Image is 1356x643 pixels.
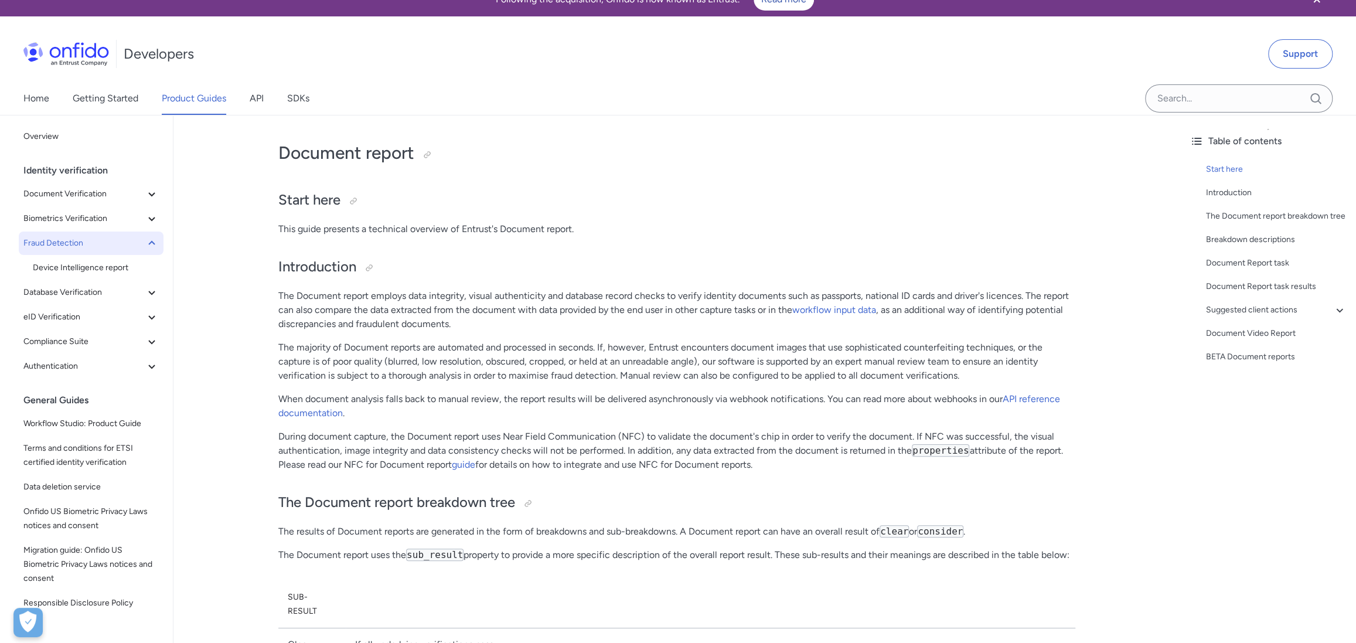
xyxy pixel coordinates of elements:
div: Table of contents [1190,134,1347,148]
a: Onfido US Biometric Privacy Laws notices and consent [19,500,163,537]
p: When document analysis falls back to manual review, the report results will be delivered asynchro... [278,392,1075,420]
a: Breakdown descriptions [1206,233,1347,247]
span: eID Verification [23,310,145,324]
span: Data deletion service [23,480,159,494]
button: Database Verification [19,281,163,304]
span: Terms and conditions for ETSI certified identity verification [23,441,159,470]
p: The Document report employs data integrity, visual authenticity and database record checks to ver... [278,289,1075,331]
a: BETA Document reports [1206,350,1347,364]
a: Document Report task [1206,256,1347,270]
a: Document Video Report [1206,326,1347,341]
p: The Document report uses the property to provide a more specific description of the overall repor... [278,548,1075,562]
code: consider [917,525,963,537]
th: Sub-result [278,581,346,628]
span: Responsible Disclosure Policy [23,596,159,610]
a: The Document report breakdown tree [1206,209,1347,223]
span: Database Verification [23,285,145,300]
a: Getting Started [73,82,138,115]
input: Onfido search input field [1145,84,1333,113]
a: Suggested client actions [1206,303,1347,317]
span: Compliance Suite [23,335,145,349]
button: Authentication [19,355,163,378]
button: Document Verification [19,182,163,206]
code: properties [912,444,969,457]
img: Onfido Logo [23,42,109,66]
a: Responsible Disclosure Policy [19,591,163,615]
button: Biometrics Verification [19,207,163,230]
span: Device Intelligence report [33,261,159,275]
code: sub_result [406,549,464,561]
h2: Start here [278,190,1075,210]
span: Fraud Detection [23,236,145,250]
a: Support [1268,39,1333,69]
span: Onfido US Biometric Privacy Laws notices and consent [23,505,159,533]
a: workflow input data [792,304,876,315]
span: Document Verification [23,187,145,201]
a: Product Guides [162,82,226,115]
a: Terms and conditions for ETSI certified identity verification [19,437,163,474]
a: Workflow Studio: Product Guide [19,412,163,436]
code: clear [880,525,909,537]
a: Device Intelligence report [28,256,163,280]
span: Workflow Studio: Product Guide [23,417,159,431]
h1: Developers [124,45,194,63]
a: SDKs [287,82,309,115]
div: Identity verification [23,159,168,182]
div: Cookie Preferences [13,608,43,637]
a: Home [23,82,49,115]
a: Migration guide: Onfido US Biometric Privacy Laws notices and consent [19,539,163,590]
button: Open Preferences [13,608,43,637]
p: This guide presents a technical overview of Entrust's Document report. [278,222,1075,236]
a: Document Report task results [1206,280,1347,294]
h2: The Document report breakdown tree [278,493,1075,513]
span: Migration guide: Onfido US Biometric Privacy Laws notices and consent [23,543,159,586]
a: Overview [19,125,163,148]
button: eID Verification [19,305,163,329]
div: General Guides [23,389,168,412]
h1: Document report [278,141,1075,165]
h2: Introduction [278,257,1075,277]
p: During document capture, the Document report uses Near Field Communication (NFC) to validate the ... [278,430,1075,472]
span: Biometrics Verification [23,212,145,226]
span: Authentication [23,359,145,373]
button: Compliance Suite [19,330,163,353]
a: Start here [1206,162,1347,176]
button: Fraud Detection [19,232,163,255]
a: Introduction [1206,186,1347,200]
p: The results of Document reports are generated in the form of breakdowns and sub-breakdowns. A Doc... [278,525,1075,539]
a: API [250,82,264,115]
a: Data deletion service [19,475,163,499]
a: API reference documentation [278,393,1060,419]
a: guide [452,459,475,470]
span: Overview [23,130,159,144]
p: The majority of Document reports are automated and processed in seconds. If, however, Entrust enc... [278,341,1075,383]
